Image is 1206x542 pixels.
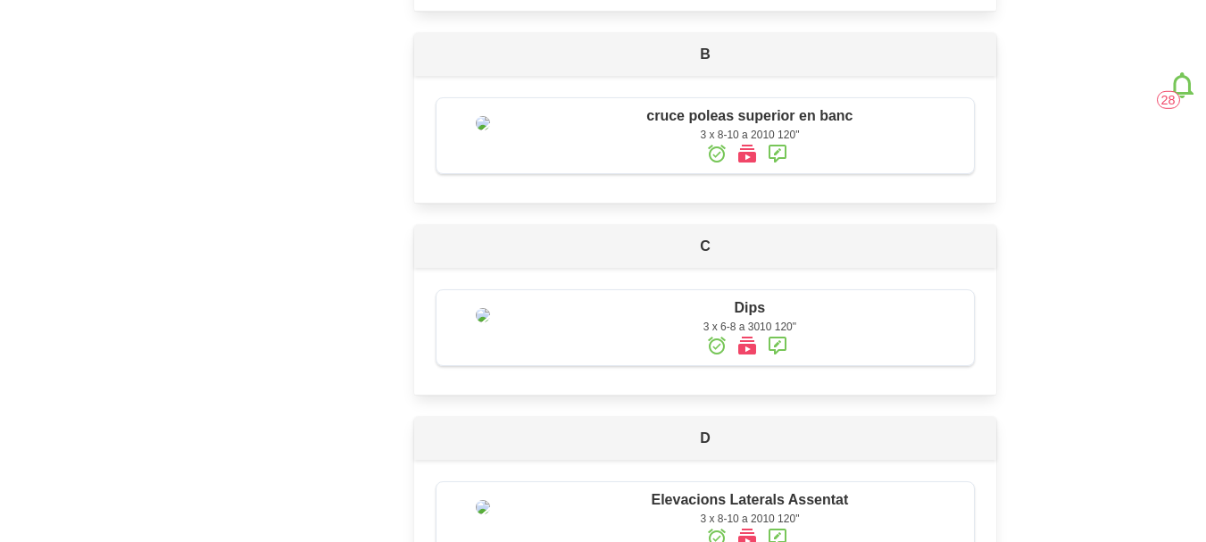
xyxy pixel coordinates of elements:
span: Elevacions Laterals Assentat [651,492,848,507]
img: 8ea60705-12ae-42e8-83e1-4ba62b1261d5%2Factivities%2F8682-elevacions-laterals-assentat-png.png [476,500,490,514]
div: 3 x 6-8 a 3010 120" [535,319,965,335]
p: B [414,33,996,76]
span: Dips [735,300,766,315]
img: 8ea60705-12ae-42e8-83e1-4ba62b1261d5%2Factivities%2F45178-dips-png.png [476,308,490,322]
img: 8ea60705-12ae-42e8-83e1-4ba62b1261d5%2Factivities%2FIncline-cable-fly-1.png [476,116,490,130]
div: 3 x 8-10 a 2010 120" [535,127,965,143]
p: D [414,417,996,460]
p: C [414,225,996,268]
span: cruce poleas superior en banc [646,108,853,123]
div: 3 x 8-10 a 2010 120" [535,511,965,527]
